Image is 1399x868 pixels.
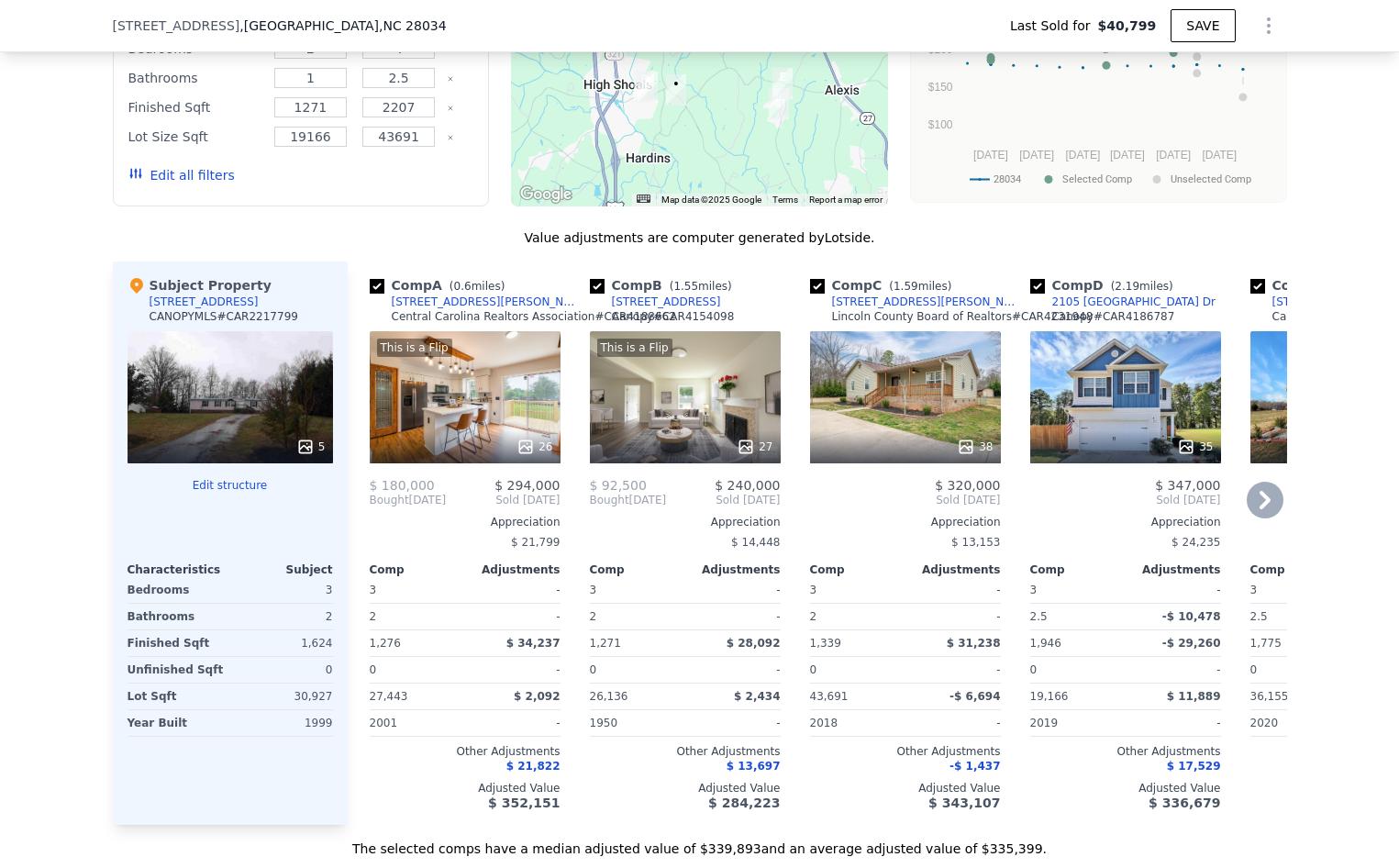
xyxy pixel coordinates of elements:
[1030,710,1122,736] div: 2019
[469,604,561,629] div: -
[734,690,780,703] span: $ 2,434
[234,604,333,629] div: 2
[590,478,647,493] span: $ 92,500
[1129,657,1221,683] div: -
[612,309,735,324] div: Canopy # CAR4154098
[927,81,952,94] text: $150
[370,562,465,577] div: Comp
[590,584,597,596] span: 3
[772,68,793,99] div: 2451 Rhyne Rd
[737,438,772,456] div: 27
[234,684,333,709] div: 30,927
[128,478,333,493] button: Edit structure
[909,657,1001,683] div: -
[370,604,461,629] div: 2
[128,276,272,295] div: Subject Property
[638,72,658,103] div: 340 Old Hardin Rd
[949,690,1000,703] span: -$ 6,694
[810,276,960,295] div: Comp C
[516,183,576,206] img: Google
[1030,562,1126,577] div: Comp
[1052,295,1216,309] div: 2105 [GEOGRAPHIC_DATA] Dr
[689,710,781,736] div: -
[927,43,952,56] text: $200
[1250,7,1287,44] button: Show Options
[1250,562,1346,577] div: Comp
[772,195,798,205] a: Terms (opens in new tab)
[128,630,227,656] div: Finished Sqft
[634,71,654,102] div: 324 Old Hardin Rd
[661,195,761,205] span: Map data ©2025 Google
[832,295,1023,309] div: [STREET_ADDRESS][PERSON_NAME]
[113,228,1287,247] div: Value adjustments are computer generated by Lotside .
[590,690,628,703] span: 26,136
[370,478,435,493] span: $ 180,000
[379,18,447,33] span: , NC 28034
[1104,280,1181,293] span: ( miles)
[810,295,1023,309] a: [STREET_ADDRESS][PERSON_NAME]
[1250,690,1289,703] span: 36,155
[128,710,227,736] div: Year Built
[370,781,561,796] div: Adjusted Value
[128,124,263,150] div: Lot Size Sqft
[957,438,993,456] div: 38
[128,95,263,120] div: Finished Sqft
[810,781,1001,796] div: Adjusted Value
[506,637,561,650] span: $ 34,237
[810,637,841,650] span: 1,339
[928,796,1000,810] span: $ 343,107
[370,493,447,507] div: [DATE]
[1030,690,1069,703] span: 19,166
[113,17,240,35] span: [STREET_ADDRESS]
[810,493,1001,507] span: Sold [DATE]
[689,657,781,683] div: -
[447,105,454,112] button: Clear
[708,796,780,810] span: $ 284,223
[1030,744,1221,759] div: Other Adjustments
[1241,75,1244,86] text: I
[1171,536,1220,549] span: $ 24,235
[447,75,454,83] button: Clear
[113,825,1287,858] div: The selected comps have a median adjusted value of $339,893 and an average adjusted value of $335...
[234,710,333,736] div: 1999
[590,781,781,796] div: Adjusted Value
[1177,438,1213,456] div: 35
[909,577,1001,603] div: -
[494,478,560,493] span: $ 294,000
[590,515,781,529] div: Appreciation
[1129,710,1221,736] div: -
[810,562,905,577] div: Comp
[1019,149,1054,161] text: [DATE]
[370,584,377,596] span: 3
[1097,17,1156,35] span: $40,799
[128,562,230,577] div: Characteristics
[590,710,682,736] div: 1950
[469,577,561,603] div: -
[909,710,1001,736] div: -
[370,637,401,650] span: 1,276
[727,760,781,773] span: $ 13,697
[488,796,560,810] span: $ 352,151
[1250,604,1342,629] div: 2.5
[666,74,686,106] div: 1522 Oak Terrace Drive
[590,295,721,309] a: [STREET_ADDRESS]
[1030,295,1216,309] a: 2105 [GEOGRAPHIC_DATA] Dr
[370,663,377,676] span: 0
[469,710,561,736] div: -
[370,276,513,295] div: Comp A
[909,604,1001,629] div: -
[370,710,461,736] div: 2001
[590,562,685,577] div: Comp
[370,744,561,759] div: Other Adjustments
[810,710,902,736] div: 2018
[1030,637,1061,650] span: 1,946
[927,118,952,131] text: $100
[128,577,227,603] div: Bedrooms
[905,562,1001,577] div: Adjustments
[1030,663,1038,676] span: 0
[1149,796,1220,810] span: $ 336,679
[1030,604,1122,629] div: 2.5
[810,744,1001,759] div: Other Adjustments
[516,438,552,456] div: 26
[1129,577,1221,603] div: -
